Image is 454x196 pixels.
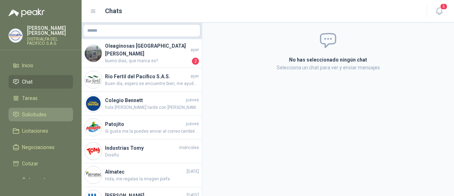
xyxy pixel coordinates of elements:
h4: Industrias Tomy [105,144,178,152]
a: Company LogoOleaginosas [GEOGRAPHIC_DATA][PERSON_NAME]ayerbueno dias, que marca es?2 [82,39,202,68]
span: Hola, me regalas la imagen porfa [105,176,199,182]
span: Si gusta me la puedes enviar al correo también o a mi whatsapp [105,128,199,135]
a: Negociaciones [9,141,73,154]
span: Negociaciones [22,143,55,151]
img: Company Logo [9,29,22,42]
img: Logo peakr [9,9,45,17]
span: 5 [440,3,448,10]
img: Company Logo [85,95,102,112]
h4: Patojito [105,120,184,128]
img: Company Logo [85,45,102,62]
span: Tareas [22,94,38,102]
a: Inicio [9,59,73,72]
span: Órdenes de Compra [22,176,66,192]
h4: Almatec [105,168,185,176]
a: Tareas [9,91,73,105]
button: 5 [433,5,445,18]
a: Company LogoAlmatec[DATE]Hola, me regalas la imagen porfa [82,163,202,187]
span: Chat [22,78,33,86]
h4: Oleaginosas [GEOGRAPHIC_DATA][PERSON_NAME] [105,42,189,58]
a: Solicitudes [9,108,73,121]
span: [DATE] [187,168,199,175]
span: Licitaciones [22,127,48,135]
p: DISTRIALFA DEL PACIFICO S.A.S. [27,37,73,46]
span: ayer [190,73,199,80]
span: jueves [186,97,199,104]
a: Órdenes de Compra [9,173,73,195]
p: Selecciona un chat para ver y enviar mensajes [211,64,445,71]
span: miércoles [179,144,199,151]
a: Company LogoColegio Bennettjueveshola [PERSON_NAME] tarde con [PERSON_NAME] [82,92,202,116]
a: Company LogoIndustrias TomymiércolesDiseño [82,139,202,163]
span: hola [PERSON_NAME] tarde con [PERSON_NAME] [105,104,199,111]
img: Company Logo [85,119,102,136]
span: Inicio [22,62,33,69]
img: Company Logo [85,143,102,160]
img: Company Logo [85,71,102,88]
h4: Colegio Bennett [105,96,184,104]
span: Solicitudes [22,111,46,118]
span: Diseño [105,152,199,159]
a: Licitaciones [9,124,73,138]
span: Buen día, espero se encuentre bien, me ayuda por favor con la foto de la referencia cotizada [105,80,199,87]
p: [PERSON_NAME] [PERSON_NAME] [27,26,73,36]
span: 2 [192,58,199,65]
h4: Rio Fertil del Pacífico S.A.S. [105,73,189,80]
h1: Chats [105,6,122,16]
a: Company LogoRio Fertil del Pacífico S.A.S.ayerBuen día, espero se encuentre bien, me ayuda por fa... [82,68,202,92]
a: Chat [9,75,73,89]
h2: No has seleccionado ningún chat [211,56,445,64]
img: Company Logo [85,166,102,184]
a: Cotizar [9,157,73,170]
span: jueves [186,121,199,127]
span: bueno dias, que marca es? [105,58,190,65]
span: ayer [190,47,199,53]
span: Cotizar [22,160,38,168]
a: Company LogoPatojitojuevesSi gusta me la puedes enviar al correo también o a mi whatsapp [82,116,202,139]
